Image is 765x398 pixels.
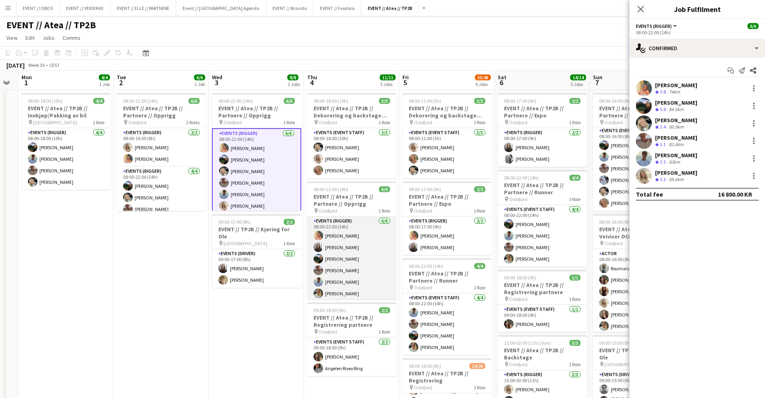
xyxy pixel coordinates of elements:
[509,119,528,125] span: Oslofjord
[655,99,697,106] div: [PERSON_NAME]
[59,33,84,43] a: Comms
[212,105,301,119] h3: EVENT // Atea // TP2B // Partnere // Opprigg
[509,296,528,302] span: Oslofjord
[307,74,317,81] span: Thu
[660,159,666,165] span: 3.5
[498,128,587,167] app-card-role: Events (Rigger)2/208:00-17:00 (9h)[PERSON_NAME][PERSON_NAME]
[22,33,38,43] a: Edit
[593,93,682,211] app-job-card: 08:00-16:00 (8h)6/6EVENT // Atea // TP2B // Partnere // Nedrigg Oslofjord1 RoleEvents (Event Staf...
[593,74,602,81] span: Sun
[116,78,126,87] span: 2
[660,89,666,95] span: 3.8
[307,314,396,328] h3: EVENT // Atea // TP2B // Registrering partnere
[6,19,96,31] h1: EVENT // Atea // TP2B
[266,0,314,16] button: EVENT // Bravida
[39,33,58,43] a: Jobs
[6,34,18,41] span: View
[307,217,396,301] app-card-role: Events (Rigger)6/608:00-22:00 (14h)[PERSON_NAME][PERSON_NAME][PERSON_NAME][PERSON_NAME][PERSON_NA...
[6,61,25,69] div: [DATE]
[593,249,682,345] app-card-role: Actor7/708:00-16:00 (8h)Roumaissaa Hadui[PERSON_NAME][PERSON_NAME][PERSON_NAME][PERSON_NAME][PERS...
[379,119,390,125] span: 1 Role
[307,181,396,299] app-job-card: 08:00-22:00 (14h)6/6EVENT // Atea // TP2B // Partnere // Opprigg Oslofjord1 RoleEvents (Rigger)6/...
[117,167,206,228] app-card-role: Events (Rigger)4/408:00-22:00 (14h)[PERSON_NAME][PERSON_NAME][PERSON_NAME]
[498,170,587,267] app-job-card: 08:00-22:00 (14h)4/4EVENT // Atea // TP2B // Partnere // Runner Oslofjord1 RoleEvents (Event Staf...
[655,169,697,176] div: [PERSON_NAME]
[414,208,432,214] span: Oslofjord
[379,307,390,313] span: 2/2
[307,302,396,376] app-job-card: 09:00-18:00 (9h)2/2EVENT // Atea // TP2B // Registrering partnere Oslofjord1 RoleEvents (Event St...
[599,219,632,225] span: 08:00-16:00 (8h)
[283,240,295,246] span: 1 Role
[509,196,528,202] span: Oslofjord
[307,93,396,178] app-job-card: 08:00-18:00 (10h)3/3EVENT // Atea // TP2B // Dekorering og backstage oppsett Oslofjord1 RoleEvent...
[211,78,222,87] span: 3
[402,258,492,355] app-job-card: 08:00-22:00 (14h)4/4EVENT // Atea // TP2B // Partnere // Runner Oslofjord1 RoleEvents (Event Staf...
[414,119,432,125] span: Oslofjord
[498,347,587,361] h3: EVENT // Atea // TP2B // Backstage
[284,219,295,225] span: 2/2
[667,159,682,166] div: 83km
[307,193,396,207] h3: EVENT // Atea // TP2B // Partnere // Opprigg
[667,89,682,96] div: 74km
[212,93,301,211] app-job-card: 08:00-22:00 (14h)6/6EVENT // Atea // TP2B // Partnere // Opprigg Oslofjord1 RoleEvents (Rigger)6/...
[93,98,104,104] span: 4/4
[212,128,301,215] app-card-role: Events (Rigger)6/608:00-22:00 (14h)[PERSON_NAME][PERSON_NAME][PERSON_NAME][PERSON_NAME][PERSON_NA...
[319,208,337,214] span: Oslofjord
[667,124,685,131] div: 80.9km
[176,0,266,16] button: Event // [GEOGRAPHIC_DATA] Agenda
[498,305,587,332] app-card-role: Events (Event Staff)1/109:00-18:00 (9h)[PERSON_NAME]
[16,0,60,16] button: EVENT // OBOS
[604,119,623,125] span: Oslofjord
[660,106,666,112] span: 3.8
[288,81,300,87] div: 2 Jobs
[630,4,765,14] h3: Job Fulfilment
[667,106,685,113] div: 84.5km
[43,34,55,41] span: Jobs
[475,81,490,87] div: 9 Jobs
[99,81,110,87] div: 1 Job
[660,176,666,182] span: 3.5
[380,81,395,87] div: 3 Jobs
[636,23,672,29] span: Events (Rigger)
[504,98,536,104] span: 08:00-17:00 (9h)
[379,329,390,335] span: 1 Role
[498,181,587,196] h3: EVENT // Atea // TP2B // Partnere // Runner
[283,119,295,125] span: 1 Role
[571,81,586,87] div: 5 Jobs
[49,62,60,68] div: CEST
[402,270,492,284] h3: EVENT // Atea // TP2B // Partnere // Runner
[569,296,581,302] span: 1 Role
[402,128,492,178] app-card-role: Events (Event Staff)3/308:00-11:00 (3h)[PERSON_NAME][PERSON_NAME][PERSON_NAME]
[498,105,587,119] h3: EVENT // Atea // TP2B // Partnere // Expo
[474,208,485,214] span: 1 Role
[402,93,492,178] app-job-card: 08:00-11:00 (3h)3/3EVENT // Atea // TP2B // Dekorering og backstage oppsett Oslofjord1 RoleEvents...
[402,105,492,119] h3: EVENT // Atea // TP2B // Dekorering og backstage oppsett
[212,74,222,81] span: Wed
[655,152,697,159] div: [PERSON_NAME]
[402,217,492,255] app-card-role: Events (Rigger)2/208:00-17:00 (9h)[PERSON_NAME][PERSON_NAME]
[402,293,492,355] app-card-role: Events (Event Staff)4/408:00-22:00 (14h)[PERSON_NAME][PERSON_NAME][PERSON_NAME][PERSON_NAME]
[314,98,348,104] span: 08:00-18:00 (10h)
[314,307,346,313] span: 09:00-18:00 (9h)
[569,196,581,202] span: 1 Role
[718,190,752,198] div: 16 800.00 KR
[474,186,485,192] span: 2/2
[212,214,301,288] div: 09:00-17:00 (8h)2/2EVENT // TP2B // Kjøring for Ole [GEOGRAPHIC_DATA]1 RoleEvents (Driver)2/209:0...
[218,219,251,225] span: 09:00-17:00 (8h)
[284,98,295,104] span: 6/6
[402,181,492,255] div: 08:00-17:00 (9h)2/2EVENT // Atea // TP2B // Partnere // Expo Oslofjord1 RoleEvents (Rigger)2/208:...
[379,208,390,214] span: 1 Role
[60,0,110,16] button: EVENT // VEIDEKKE
[306,78,317,87] span: 4
[99,74,110,80] span: 4/4
[593,226,682,240] h3: EVENT // Atea // TP2B // Veiviser OCC
[380,74,396,80] span: 11/11
[599,98,632,104] span: 08:00-16:00 (8h)
[402,74,409,81] span: Fri
[655,117,697,124] div: [PERSON_NAME]
[504,175,539,181] span: 08:00-22:00 (14h)
[630,39,765,58] div: Confirmed
[110,0,176,16] button: EVENT // ELLE // PARTNERE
